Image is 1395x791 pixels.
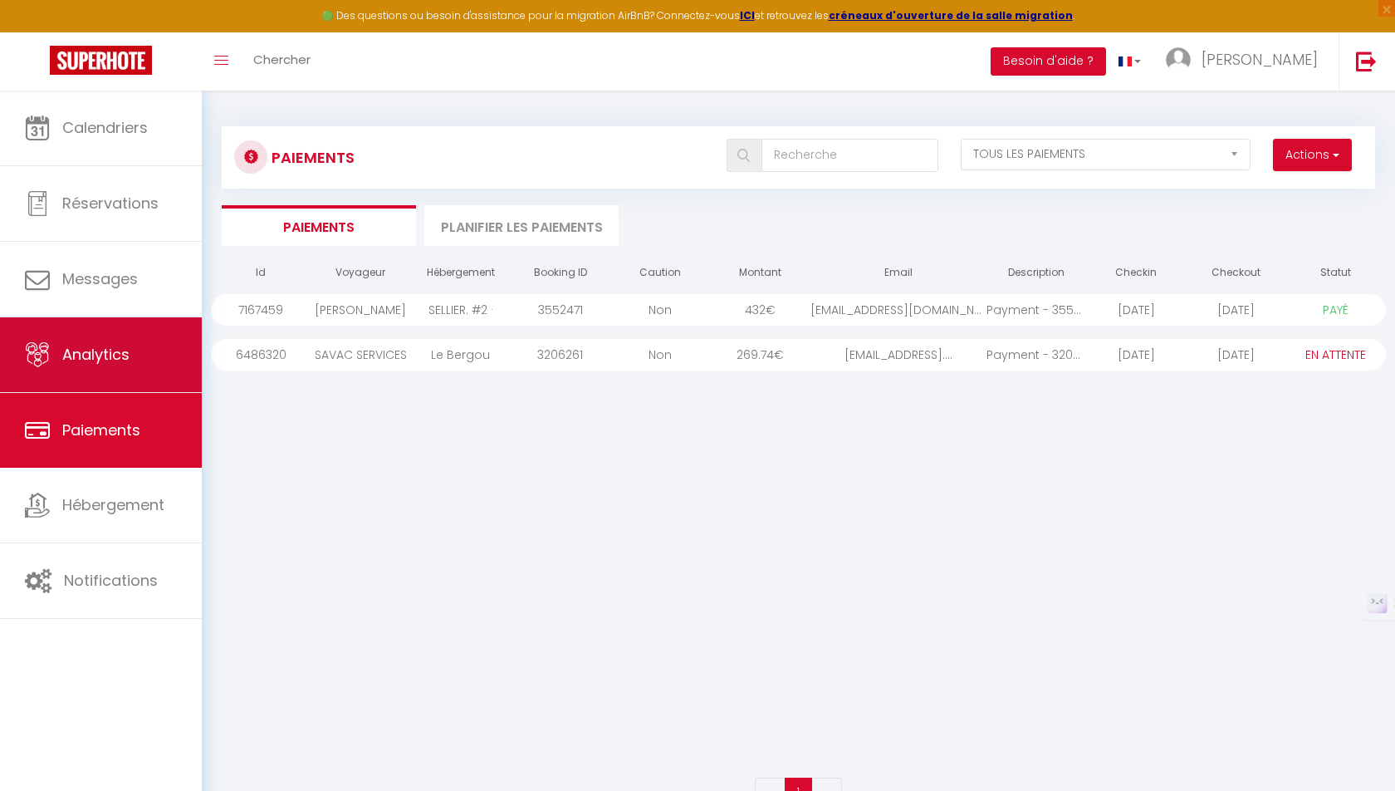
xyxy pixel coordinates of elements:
img: logout [1356,51,1377,71]
a: Chercher [241,32,323,91]
th: Checkout [1187,258,1286,287]
th: Statut [1286,258,1386,287]
li: Paiements [222,205,416,246]
th: Email [810,258,986,287]
div: Le Bergou [410,339,510,371]
th: Montant [710,258,810,287]
div: SAVAC SERVICES [311,339,410,371]
div: Non [610,294,710,326]
span: Réservations [62,193,159,214]
div: Non [610,339,710,371]
div: [PERSON_NAME] [311,294,410,326]
img: Super Booking [50,46,152,75]
div: Payment - 3552471 - ... [986,294,1086,326]
div: 3552471 [511,294,610,326]
div: Payment - 3206261 - ... [986,339,1086,371]
span: Calendriers [62,117,148,138]
th: Voyageur [311,258,410,287]
li: Planifier les paiements [424,205,619,246]
span: € [766,302,776,318]
input: Recherche [761,139,939,172]
th: Booking ID [511,258,610,287]
span: Analytics [62,344,130,365]
span: Notifications [64,570,158,591]
span: Paiements [62,420,140,440]
div: [DATE] [1187,294,1286,326]
h3: Paiements [272,139,355,176]
div: 432 [710,294,810,326]
div: SELLIER. #2 · [410,294,510,326]
button: Besoin d'aide ? [991,47,1106,76]
span: [PERSON_NAME] [1202,49,1318,70]
a: ICI [740,8,755,22]
a: créneaux d'ouverture de la salle migration [829,8,1073,22]
div: [EMAIL_ADDRESS].... [810,339,986,371]
th: Checkin [1086,258,1186,287]
span: € [774,346,784,363]
a: ... [PERSON_NAME] [1153,32,1339,91]
div: 6486320 [211,339,311,371]
span: Chercher [253,51,311,68]
th: Description [986,258,1086,287]
div: 7167459 [211,294,311,326]
img: ... [1166,47,1191,72]
div: [DATE] [1086,339,1186,371]
div: [DATE] [1187,339,1286,371]
div: 3206261 [511,339,610,371]
span: Messages [62,268,138,289]
div: 269.74 [710,339,810,371]
button: Ouvrir le widget de chat LiveChat [13,7,63,56]
div: [EMAIL_ADDRESS][DOMAIN_NAME] [810,294,986,326]
th: Hébergement [410,258,510,287]
span: Hébergement [62,494,164,515]
button: Actions [1273,139,1352,172]
div: [DATE] [1086,294,1186,326]
th: Id [211,258,311,287]
th: Caution [610,258,710,287]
